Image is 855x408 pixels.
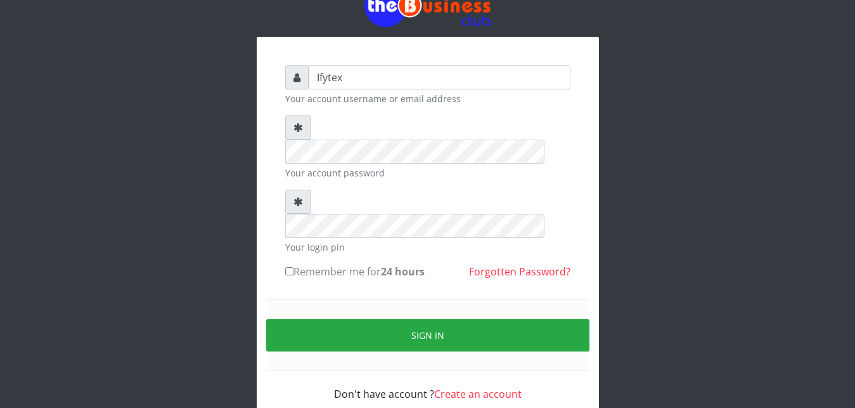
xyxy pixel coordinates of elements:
input: Remember me for24 hours [285,267,293,275]
small: Your account password [285,166,570,180]
b: 24 hours [381,265,425,279]
a: Create an account [434,387,522,401]
small: Your account username or email address [285,92,570,105]
input: Username or email address [309,65,570,89]
button: Sign in [266,319,589,352]
a: Forgotten Password? [469,265,570,279]
div: Don't have account ? [285,371,570,402]
small: Your login pin [285,240,570,254]
label: Remember me for [285,264,425,279]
